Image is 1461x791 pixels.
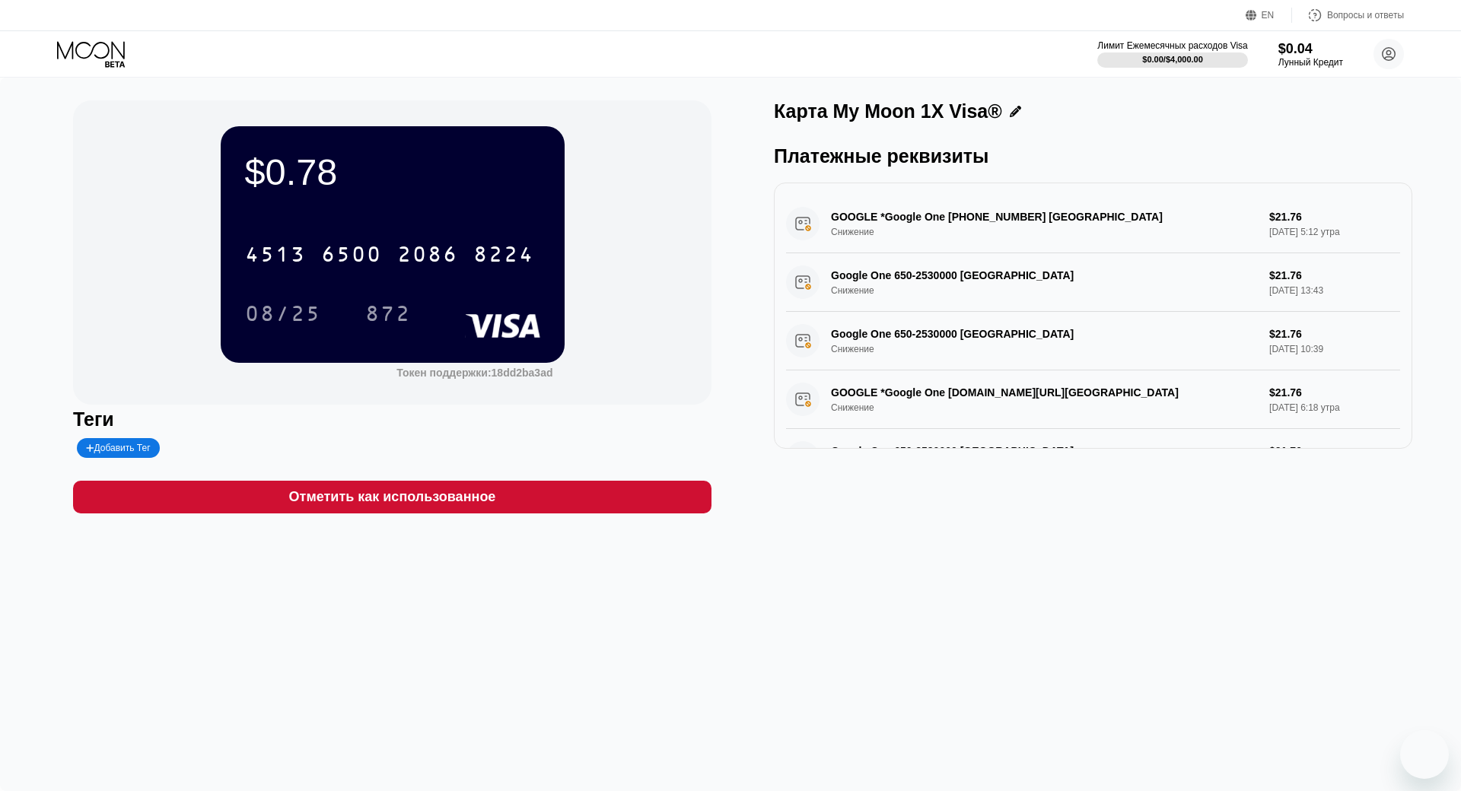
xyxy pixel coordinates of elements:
[1278,41,1343,57] div: $0.04
[774,145,1412,167] div: Платежные реквизиты
[1246,8,1292,23] div: EN
[1327,10,1404,21] div: Вопросы и ответы
[1292,8,1404,23] div: Вопросы и ответы
[245,151,540,193] div: $0.78
[1097,40,1247,68] div: Лимит Ежемесячных расходов Visa$0.00/$4,000.00
[289,488,496,506] div: Отметить как использованное
[1142,55,1203,64] div: $0.00 / $4,000.00
[397,244,458,268] div: 2086
[774,100,1002,122] div: Карта My Moon 1X Visa®
[354,294,422,332] div: 872
[234,294,333,332] div: 08/25
[396,367,552,379] div: Токен поддержки: 18dd2ba3ad
[73,481,711,513] div: Отметить как использованное
[396,367,552,379] div: Токен поддержки:18dd2ba3ad
[236,235,543,273] div: 4513650020868224
[77,438,160,458] div: Добавить Тег
[86,443,151,453] div: Добавить Тег
[1278,57,1343,68] div: Лунный Кредит
[365,303,411,328] div: 872
[1278,41,1343,68] div: $0.04Лунный Кредит
[1400,730,1449,779] iframe: Кнопка, открывающая окно обмена сообщениями; идёт разговор
[1262,10,1275,21] div: EN
[1097,40,1247,51] div: Лимит Ежемесячных расходов Visa
[321,244,382,268] div: 6500
[245,303,321,328] div: 08/25
[473,244,534,268] div: 8224
[73,408,711,430] div: Теги
[245,244,306,268] div: 4513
